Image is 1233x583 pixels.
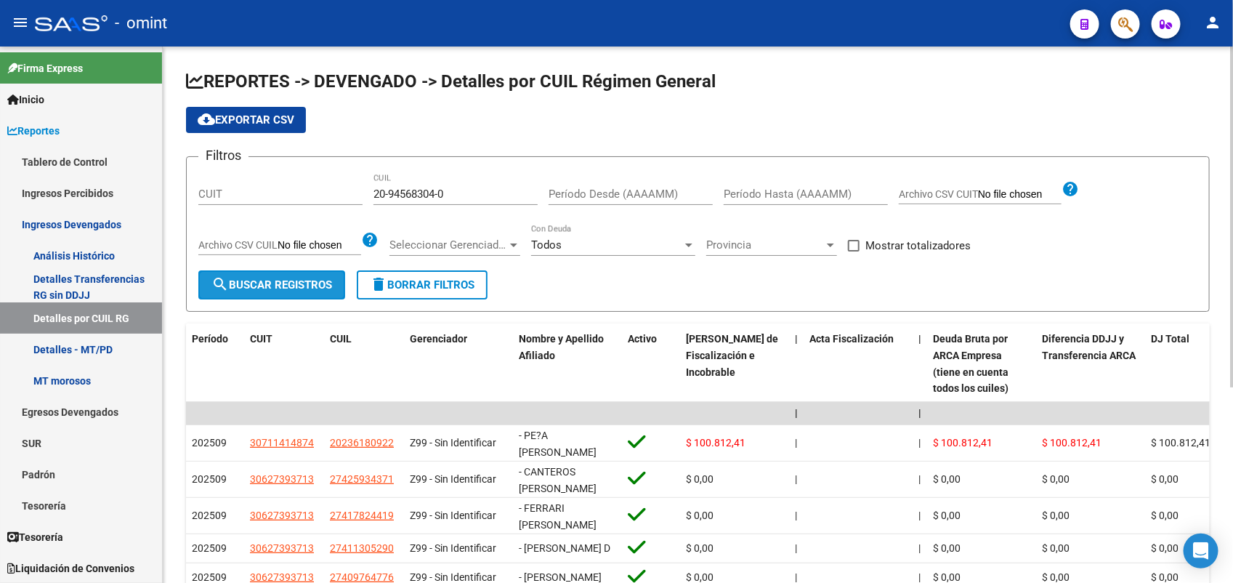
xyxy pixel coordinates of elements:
[933,333,1008,394] span: Deuda Bruta por ARCA Empresa (tiene en cuenta todos los cuiles)
[410,333,467,345] span: Gerenciador
[680,323,789,404] datatable-header-cell: Deuda Bruta Neto de Fiscalización e Incobrable
[1042,437,1101,449] span: $ 100.812,41
[186,107,306,133] button: Exportar CSV
[686,571,713,583] span: $ 0,00
[519,466,597,494] span: - CANTEROS [PERSON_NAME]
[330,510,394,521] span: 27417824419
[706,238,824,252] span: Provincia
[804,323,913,404] datatable-header-cell: Acta Fiscalización
[519,542,610,554] span: - [PERSON_NAME] D
[978,188,1062,201] input: Archivo CSV CUIT
[622,323,680,404] datatable-header-cell: Activo
[1042,510,1070,521] span: $ 0,00
[918,407,921,419] span: |
[186,323,244,404] datatable-header-cell: Período
[795,407,798,419] span: |
[192,437,227,449] span: 202509
[933,571,961,583] span: $ 0,00
[250,437,314,449] span: 30711414874
[686,510,713,521] span: $ 0,00
[1151,473,1179,485] span: $ 0,00
[686,437,745,449] span: $ 100.812,41
[198,110,215,128] mat-icon: cloud_download
[1204,14,1221,31] mat-icon: person
[1042,571,1070,583] span: $ 0,00
[330,542,394,554] span: 27411305290
[250,473,314,485] span: 30627393713
[628,333,657,345] span: Activo
[519,502,597,531] span: - FERRARI [PERSON_NAME]
[198,239,278,251] span: Archivo CSV CUIL
[250,542,314,554] span: 30627393713
[250,571,314,583] span: 30627393713
[686,542,713,554] span: $ 0,00
[330,437,394,449] span: 20236180922
[389,238,507,252] span: Seleccionar Gerenciador
[198,113,294,126] span: Exportar CSV
[918,473,921,485] span: |
[404,323,513,404] datatable-header-cell: Gerenciador
[1042,333,1136,361] span: Diferencia DDJJ y Transferencia ARCA
[7,560,134,576] span: Liquidación de Convenios
[1042,542,1070,554] span: $ 0,00
[410,542,496,554] span: Z99 - Sin Identificar
[192,510,227,521] span: 202509
[1151,510,1179,521] span: $ 0,00
[370,276,387,293] mat-icon: delete
[370,278,474,291] span: Borrar Filtros
[686,333,778,378] span: [PERSON_NAME] de Fiscalización e Incobrable
[198,270,345,299] button: Buscar Registros
[244,323,324,404] datatable-header-cell: CUIT
[410,437,496,449] span: Z99 - Sin Identificar
[330,473,394,485] span: 27425934371
[357,270,488,299] button: Borrar Filtros
[192,473,227,485] span: 202509
[7,92,44,108] span: Inicio
[115,7,167,39] span: - omint
[795,333,798,345] span: |
[1184,534,1218,568] div: Open Intercom Messenger
[795,473,797,485] span: |
[913,323,927,404] datatable-header-cell: |
[1151,542,1179,554] span: $ 0,00
[1036,323,1145,404] datatable-header-cell: Diferencia DDJJ y Transferencia ARCA
[410,473,496,485] span: Z99 - Sin Identificar
[918,333,921,345] span: |
[865,237,971,254] span: Mostrar totalizadores
[410,510,496,521] span: Z99 - Sin Identificar
[186,71,716,92] span: REPORTES -> DEVENGADO -> Detalles por CUIL Régimen General
[795,437,797,449] span: |
[1151,571,1179,583] span: $ 0,00
[250,333,272,345] span: CUIT
[330,333,352,345] span: CUIL
[795,542,797,554] span: |
[933,510,961,521] span: $ 0,00
[918,542,921,554] span: |
[918,437,921,449] span: |
[531,238,562,252] span: Todos
[1151,333,1189,345] span: DJ Total
[7,60,83,76] span: Firma Express
[211,276,229,293] mat-icon: search
[211,278,332,291] span: Buscar Registros
[519,430,597,458] span: - PE?A [PERSON_NAME]
[918,571,921,583] span: |
[1151,437,1210,449] span: $ 100.812,41
[789,323,804,404] datatable-header-cell: |
[899,188,978,200] span: Archivo CSV CUIT
[1042,473,1070,485] span: $ 0,00
[519,571,602,583] span: - [PERSON_NAME]
[918,510,921,521] span: |
[686,473,713,485] span: $ 0,00
[933,473,961,485] span: $ 0,00
[192,542,227,554] span: 202509
[927,323,1036,404] datatable-header-cell: Deuda Bruta por ARCA Empresa (tiene en cuenta todos los cuiles)
[410,571,496,583] span: Z99 - Sin Identificar
[324,323,404,404] datatable-header-cell: CUIL
[933,437,993,449] span: $ 100.812,41
[519,333,604,361] span: Nombre y Apellido Afiliado
[198,145,248,166] h3: Filtros
[192,333,228,345] span: Período
[809,333,894,345] span: Acta Fiscalización
[7,529,63,545] span: Tesorería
